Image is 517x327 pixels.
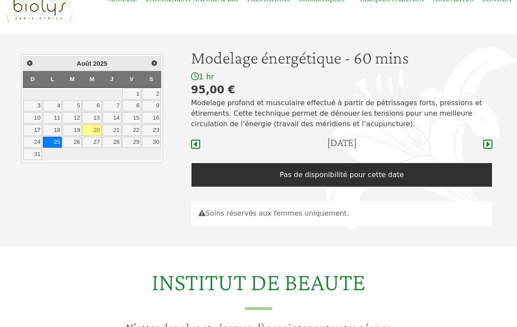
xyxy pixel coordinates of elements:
a: 22 [122,124,141,136]
div: 1 hr [191,72,492,82]
a: 7 [103,100,121,112]
a: 3 [23,100,42,112]
h2: INSTITUT DE BEAUTE [5,267,512,310]
span: Samedi [149,76,153,82]
p: Modelage profond et musculaire effectué à partir de pétrissages forts, pressions et étirements. C... [191,98,492,129]
h1: Modelage énergétique - 60 mins [191,47,492,68]
a: Suivant [149,57,160,69]
a: 30 [142,137,161,148]
span: Mercredi [89,76,94,82]
a: Précédent [24,57,35,69]
a: 14 [103,112,121,124]
a: 21 [103,124,121,136]
a: 24 [23,137,42,148]
span: Mardi [70,76,74,82]
a: 16 [142,112,161,124]
a: 20 [82,124,101,136]
a: 5 [63,100,81,112]
span: Suivant [151,60,158,67]
a: 4 [43,100,62,112]
a: 23 [142,124,161,136]
span: Lundi [51,76,54,82]
div: Pas de disponibilité pour cette date [191,163,492,187]
a: 11 [43,112,62,124]
a: 6 [82,100,101,112]
span: Précédent [26,60,33,67]
a: 1 [122,88,141,100]
a: 15 [122,112,141,124]
a: 25 [43,137,62,148]
span: Jeudi [110,76,113,82]
a: 27 [82,137,101,148]
a: 19 [63,124,81,136]
span: 2025 [93,60,107,67]
a: 29 [122,137,141,148]
div: Soins réservés aux femmes uniquement. [191,201,492,226]
a: 10 [23,112,42,124]
a: 13 [82,112,101,124]
span: Août [77,60,91,67]
span: Dimanche [31,76,35,82]
span: Vendredi [130,76,134,82]
a: 28 [103,137,121,148]
a: 18 [43,124,62,136]
a: 17 [23,124,42,136]
a: 12 [63,112,81,124]
a: 9 [142,100,161,112]
h4: [DATE] [327,136,357,149]
div: 95,00 € [191,82,492,98]
a: 2 [142,88,161,100]
a: 26 [63,137,81,148]
a: 8 [122,100,141,112]
a: 31 [23,149,42,160]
